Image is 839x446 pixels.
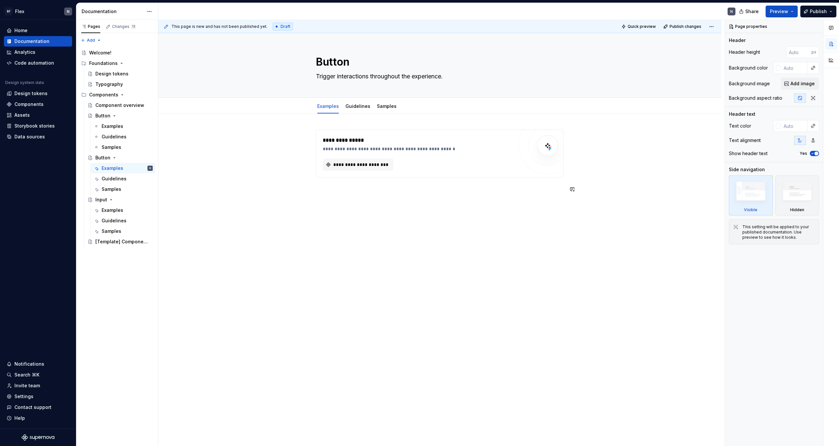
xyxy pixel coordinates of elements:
div: Design tokens [14,90,48,97]
div: Hidden [775,175,819,215]
div: Header [729,37,746,44]
p: px [811,50,816,55]
a: Design tokens [4,88,72,99]
a: Analytics [4,47,72,57]
div: Input [95,196,107,203]
div: Examples [102,165,123,172]
div: Side navigation [729,166,765,173]
div: Button [95,112,110,119]
div: Components [79,90,155,100]
button: Quick preview [619,22,659,31]
a: Documentation [4,36,72,47]
div: Background color [729,65,768,71]
div: Component overview [95,102,144,109]
div: Flex [15,8,24,15]
span: Add [87,38,95,43]
button: Publish changes [661,22,704,31]
a: Typography [85,79,155,90]
a: Welcome! [79,48,155,58]
a: Examples [91,205,155,215]
div: Help [14,415,25,421]
div: Welcome! [89,50,111,56]
div: Page tree [79,48,155,247]
div: Examples [102,123,123,130]
div: Hidden [790,207,804,213]
div: Guidelines [343,99,373,113]
a: Samples [91,226,155,236]
a: Invite team [4,380,72,391]
div: Header text [729,111,755,117]
div: Documentation [82,8,144,15]
div: Design tokens [95,71,128,77]
div: Visible [744,207,757,213]
span: 11 [131,24,136,29]
div: Text alignment [729,137,761,144]
a: Samples [91,142,155,152]
div: Foundations [89,60,118,67]
div: Assets [14,112,30,118]
div: Notifications [14,361,44,367]
button: Add image [781,78,819,90]
span: Quick preview [628,24,656,29]
a: Home [4,25,72,36]
div: Header height [729,49,760,55]
svg: Supernova Logo [22,434,54,441]
textarea: Button [315,54,562,70]
input: Auto [786,46,811,58]
div: Guidelines [102,217,127,224]
input: Auto [781,62,808,74]
button: Add [79,36,103,45]
a: Assets [4,110,72,120]
div: Changes [112,24,136,29]
button: Contact support [4,402,72,413]
a: Components [4,99,72,110]
div: Code automation [14,60,54,66]
span: Publish changes [670,24,701,29]
a: Design tokens [85,69,155,79]
div: Pages [81,24,100,29]
a: Guidelines [91,132,155,142]
div: Examples [102,207,123,213]
a: Samples [377,103,397,109]
div: Contact support [14,404,51,411]
div: Storybook stories [14,123,55,129]
button: BFFlexN [1,4,75,18]
div: Show header text [729,150,768,157]
button: Help [4,413,72,423]
a: Examples [91,121,155,132]
a: Input [85,194,155,205]
span: Publish [810,8,827,15]
button: Publish [800,6,836,17]
button: Search ⌘K [4,370,72,380]
button: Notifications [4,359,72,369]
div: Data sources [14,133,45,140]
button: Share [736,6,763,17]
div: N [67,9,69,14]
span: Share [745,8,759,15]
button: Preview [766,6,798,17]
div: Samples [102,228,121,234]
span: This page is new and has not been published yet. [171,24,267,29]
div: Design system data [5,80,44,85]
div: Documentation [14,38,49,45]
div: This setting will be applied to your published documentation. Use preview to see how it looks. [742,224,815,240]
div: Samples [102,144,121,151]
div: Analytics [14,49,35,55]
div: Components [89,91,118,98]
a: Component overview [85,100,155,111]
div: Settings [14,393,33,400]
div: Background aspect ratio [729,95,782,101]
div: Samples [102,186,121,193]
a: [Template] Component name [85,236,155,247]
textarea: Trigger interactions throughout the experience. [315,71,562,82]
div: Background image [729,80,770,87]
div: Visible [729,175,773,215]
div: Examples [315,99,341,113]
label: Yes [800,151,807,156]
a: Button [85,111,155,121]
a: Storybook stories [4,121,72,131]
div: Foundations [79,58,155,69]
div: N [730,9,733,14]
div: Components [14,101,44,108]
